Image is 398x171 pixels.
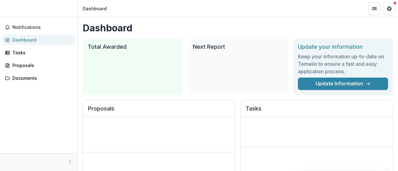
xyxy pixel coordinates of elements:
[298,53,388,75] h3: Keep your information up-to-date on Temelio to ensure a fast and easy application process.
[193,43,283,50] h2: Next Report
[83,5,107,12] div: Dashboard
[66,159,74,166] button: More
[2,47,75,58] a: Tasks
[88,105,230,117] h2: Proposals
[2,60,75,70] a: Proposals
[12,25,72,30] span: Notifications
[88,43,178,50] h2: Total Awarded
[12,49,70,56] div: Tasks
[246,105,388,117] h2: Tasks
[2,73,75,83] a: Documents
[12,62,70,69] div: Proposals
[12,75,70,81] div: Documents
[12,37,70,43] div: Dashboard
[368,2,381,15] button: Partners
[2,35,75,45] a: Dashboard
[298,43,388,50] h2: Update your information
[2,22,75,32] button: Notifications
[80,4,109,13] nav: breadcrumb
[83,22,393,34] h1: Dashboard
[298,78,388,90] a: Update Information
[383,2,396,15] button: Get Help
